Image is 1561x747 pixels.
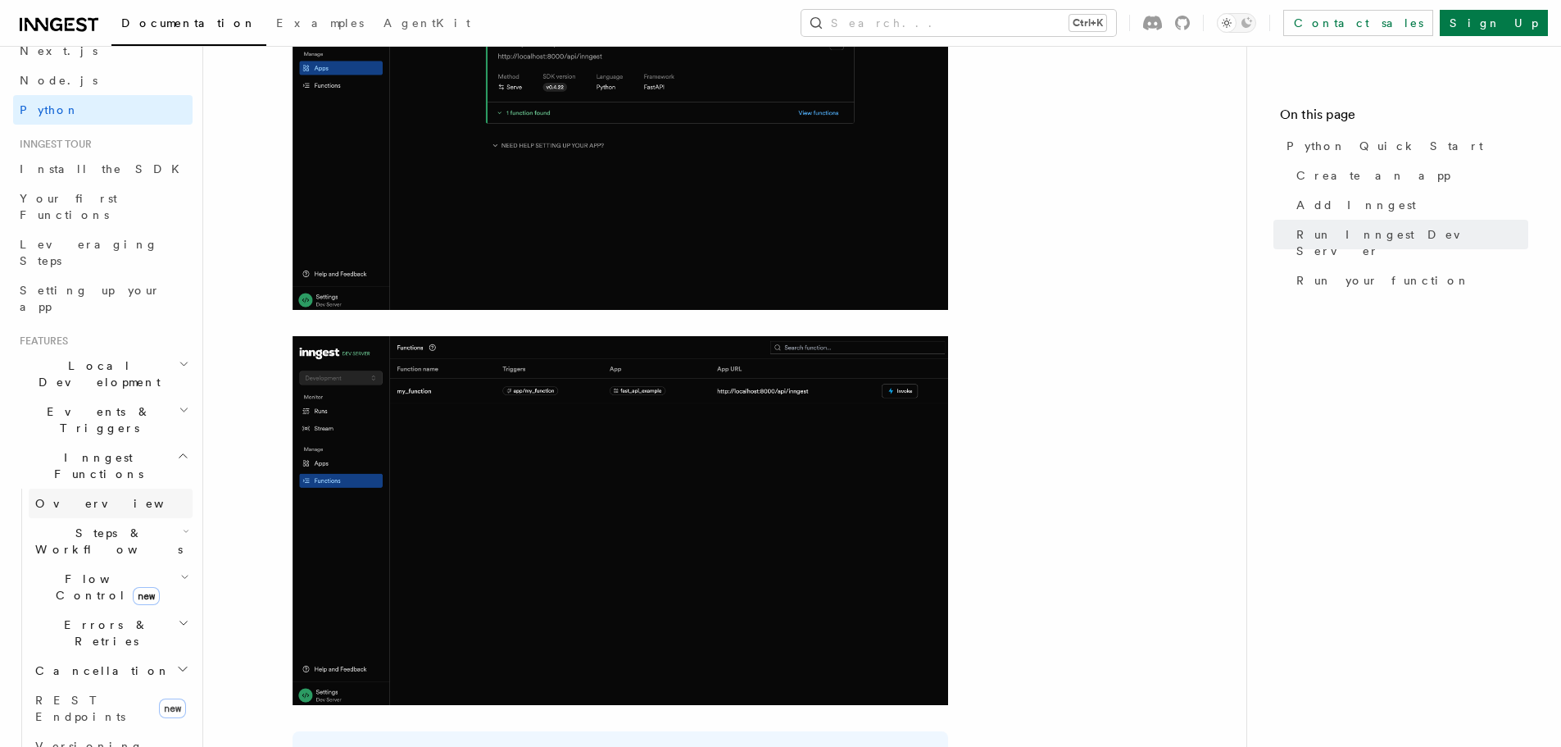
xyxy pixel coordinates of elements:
a: Leveraging Steps [13,230,193,276]
a: Install the SDK [13,154,193,184]
span: Run Inngest Dev Server [1296,226,1528,259]
span: Examples [276,16,364,30]
span: new [133,587,160,605]
a: Sign Up [1440,10,1548,36]
span: Add Inngest [1296,197,1416,213]
a: Python [13,95,193,125]
img: quick-start-functions.png [293,336,948,705]
span: Node.js [20,74,98,87]
span: Events & Triggers [13,403,179,436]
span: Steps & Workflows [29,525,183,558]
span: Cancellation [29,663,170,679]
a: Next.js [13,36,193,66]
h4: On this page [1280,105,1528,131]
span: new [159,699,186,718]
a: Create an app [1290,161,1528,190]
span: Inngest Functions [13,449,177,482]
button: Steps & Workflows [29,518,193,564]
span: Python [20,103,79,116]
button: Cancellation [29,656,193,686]
a: Node.js [13,66,193,95]
a: Overview [29,489,193,518]
a: Your first Functions [13,184,193,230]
a: Documentation [111,5,266,46]
a: Python Quick Start [1280,131,1528,161]
span: Errors & Retries [29,617,178,649]
span: Features [13,335,68,348]
a: Contact sales [1283,10,1433,36]
span: REST Endpoints [35,694,125,723]
span: Leveraging Steps [20,238,158,267]
button: Toggle dark mode [1217,13,1256,33]
button: Inngest Functions [13,443,193,489]
span: Setting up your app [20,284,161,313]
a: REST Endpointsnew [29,686,193,731]
a: Run Inngest Dev Server [1290,220,1528,266]
kbd: Ctrl+K [1069,15,1106,31]
span: Next.js [20,44,98,57]
span: Run your function [1296,272,1470,289]
a: Add Inngest [1290,190,1528,220]
span: Documentation [121,16,256,30]
a: AgentKit [374,5,480,44]
a: Run your function [1290,266,1528,295]
a: Setting up your app [13,276,193,321]
button: Errors & Retries [29,610,193,656]
span: Your first Functions [20,192,117,221]
span: Python Quick Start [1286,138,1483,154]
span: Flow Control [29,571,180,604]
a: Examples [266,5,374,44]
button: Search...Ctrl+K [801,10,1116,36]
span: Create an app [1296,167,1450,184]
span: Overview [35,497,204,510]
span: Inngest tour [13,138,92,151]
button: Flow Controlnew [29,564,193,610]
button: Local Development [13,351,193,397]
span: AgentKit [383,16,470,30]
span: Install the SDK [20,162,189,175]
button: Events & Triggers [13,397,193,443]
span: Local Development [13,358,179,390]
